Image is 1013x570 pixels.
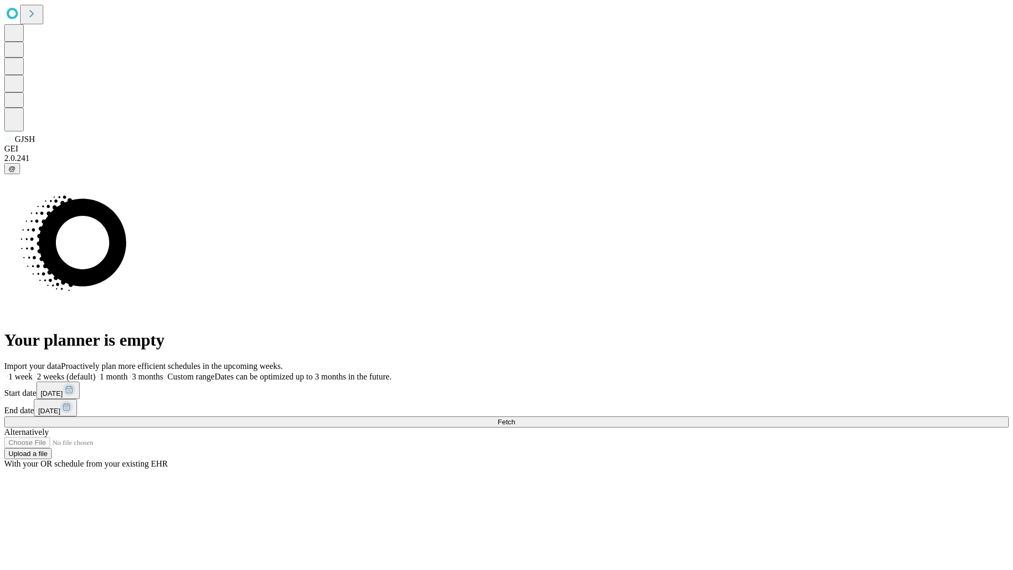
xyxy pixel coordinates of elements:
span: @ [8,165,16,173]
div: End date [4,399,1009,416]
button: Upload a file [4,448,52,459]
span: Import your data [4,362,61,370]
span: With your OR schedule from your existing EHR [4,459,168,468]
button: [DATE] [34,399,77,416]
div: Start date [4,382,1009,399]
h1: Your planner is empty [4,330,1009,350]
span: 1 week [8,372,33,381]
span: GJSH [15,135,35,144]
span: [DATE] [38,407,60,415]
span: 1 month [100,372,128,381]
span: [DATE] [41,389,63,397]
span: Alternatively [4,427,49,436]
span: 2 weeks (default) [37,372,95,381]
span: Custom range [167,372,214,381]
span: 3 months [132,372,163,381]
button: [DATE] [36,382,80,399]
span: Fetch [498,418,515,426]
button: Fetch [4,416,1009,427]
span: Proactively plan more efficient schedules in the upcoming weeks. [61,362,283,370]
span: Dates can be optimized up to 3 months in the future. [215,372,391,381]
div: GEI [4,144,1009,154]
button: @ [4,163,20,174]
div: 2.0.241 [4,154,1009,163]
